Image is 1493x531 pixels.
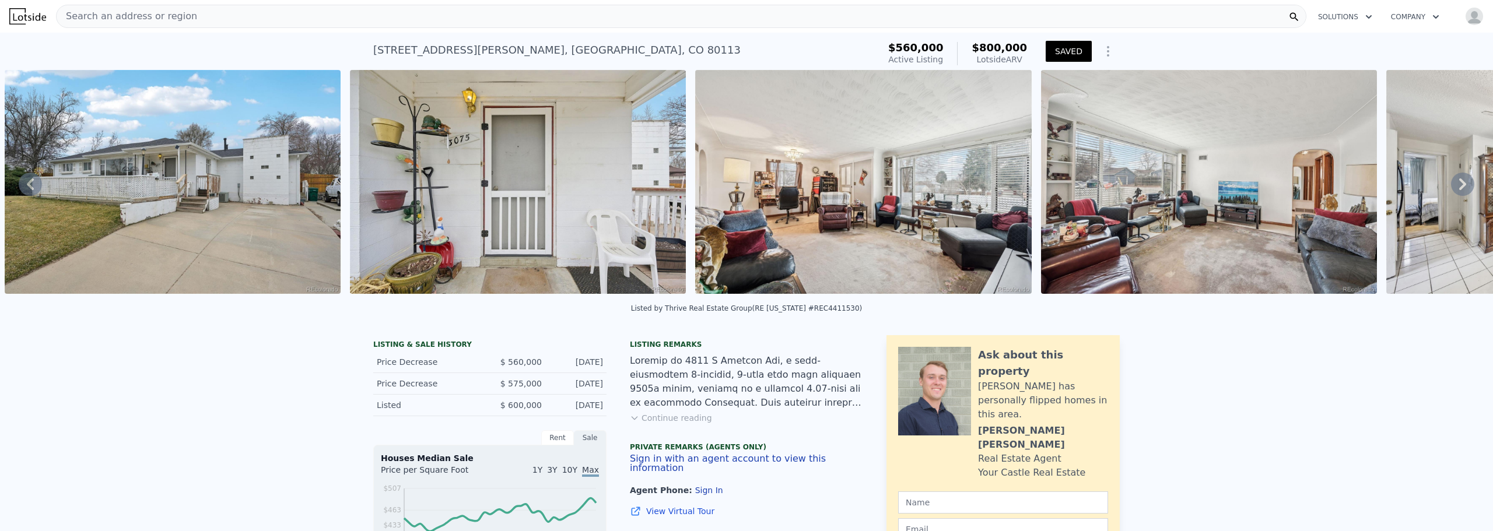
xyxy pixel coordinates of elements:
[978,424,1108,452] div: [PERSON_NAME] [PERSON_NAME]
[377,378,481,389] div: Price Decrease
[9,8,46,24] img: Lotside
[1309,6,1382,27] button: Solutions
[532,465,542,474] span: 1Y
[5,70,341,294] img: Sale: 135261237 Parcel: 6023775
[1046,41,1092,62] button: SAVED
[381,464,490,483] div: Price per Square Foot
[547,465,557,474] span: 3Y
[373,42,741,58] div: [STREET_ADDRESS][PERSON_NAME] , [GEOGRAPHIC_DATA] , CO 80113
[888,41,944,54] span: $560,000
[373,340,607,351] div: LISTING & SALE HISTORY
[500,379,542,388] span: $ 575,000
[383,506,401,514] tspan: $463
[972,54,1027,65] div: Lotside ARV
[381,452,599,464] div: Houses Median Sale
[562,465,577,474] span: 10Y
[57,9,197,23] span: Search an address or region
[377,356,481,368] div: Price Decrease
[377,399,481,411] div: Listed
[888,55,943,64] span: Active Listing
[630,354,863,410] div: Loremip do 4811 S Ametcon Adi, e sedd-eiusmodtem 8-incidid, 9-utla etdo magn aliquaen 9505a minim...
[551,399,603,411] div: [DATE]
[630,340,863,349] div: Listing remarks
[350,70,686,294] img: Sale: 135261237 Parcel: 6023775
[978,466,1085,480] div: Your Castle Real Estate
[972,41,1027,54] span: $800,000
[898,491,1108,514] input: Name
[574,430,607,445] div: Sale
[978,379,1108,421] div: [PERSON_NAME] has personally flipped homes in this area.
[1382,6,1449,27] button: Company
[1041,70,1377,294] img: Sale: 135261237 Parcel: 6023775
[695,486,723,495] button: Sign In
[582,465,599,477] span: Max
[383,484,401,493] tspan: $507
[630,505,863,517] a: View Virtual Tour
[551,356,603,368] div: [DATE]
[500,357,542,367] span: $ 560,000
[1096,40,1120,63] button: Show Options
[500,400,542,410] span: $ 600,000
[383,521,401,529] tspan: $433
[978,452,1061,466] div: Real Estate Agent
[978,347,1108,379] div: Ask about this property
[631,304,863,312] div: Listed by Thrive Real Estate Group (RE [US_STATE] #REC4411530)
[1465,7,1484,26] img: avatar
[695,70,1031,294] img: Sale: 135261237 Parcel: 6023775
[541,430,574,445] div: Rent
[551,378,603,389] div: [DATE]
[630,412,712,424] button: Continue reading
[630,454,863,473] button: Sign in with an agent account to view this information
[630,442,863,454] div: Private Remarks (Agents Only)
[630,486,695,495] span: Agent Phone:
